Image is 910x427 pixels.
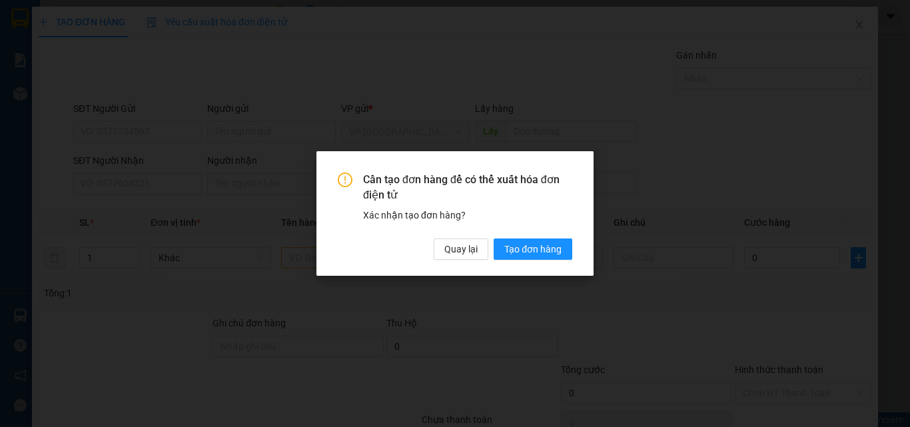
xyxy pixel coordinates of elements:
[363,208,572,222] div: Xác nhận tạo đơn hàng?
[338,173,352,187] span: exclamation-circle
[444,242,478,256] span: Quay lại
[434,238,488,260] button: Quay lại
[494,238,572,260] button: Tạo đơn hàng
[504,242,562,256] span: Tạo đơn hàng
[363,173,572,203] span: Cần tạo đơn hàng để có thể xuất hóa đơn điện tử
